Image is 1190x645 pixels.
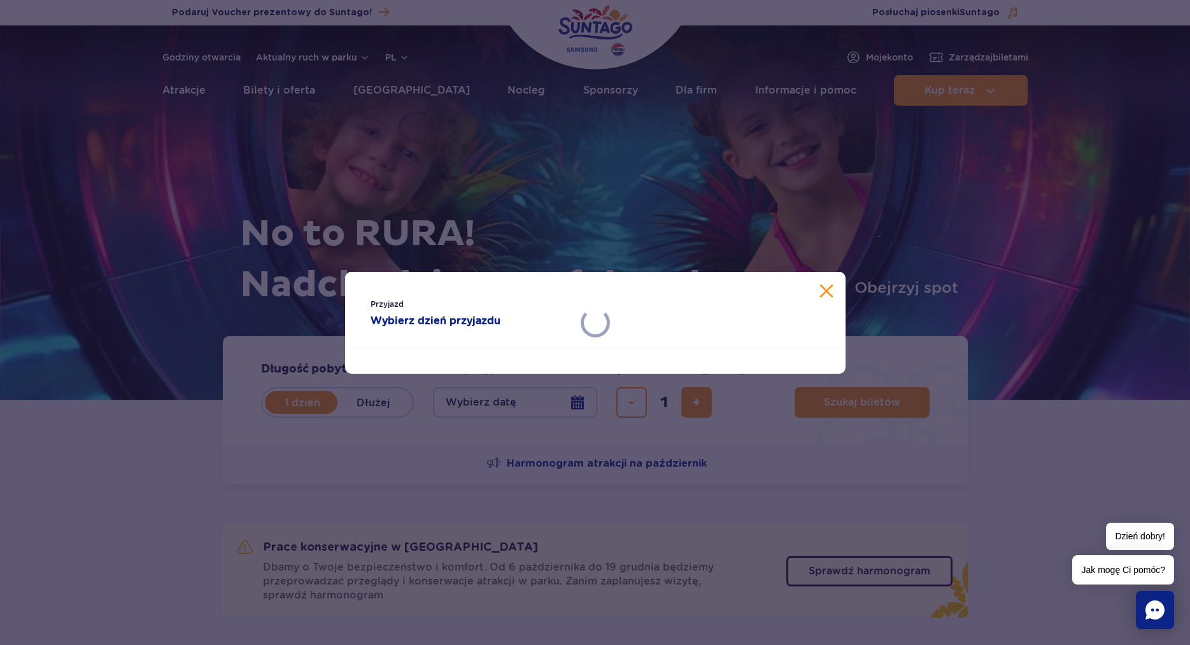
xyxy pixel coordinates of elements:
[820,285,833,297] button: Zamknij kalendarz
[1106,523,1174,550] span: Dzień dobry!
[371,313,570,329] strong: Wybierz dzień przyjazdu
[371,298,570,311] span: Przyjazd
[1072,555,1174,585] span: Jak mogę Ci pomóc?
[1136,591,1174,629] div: Chat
